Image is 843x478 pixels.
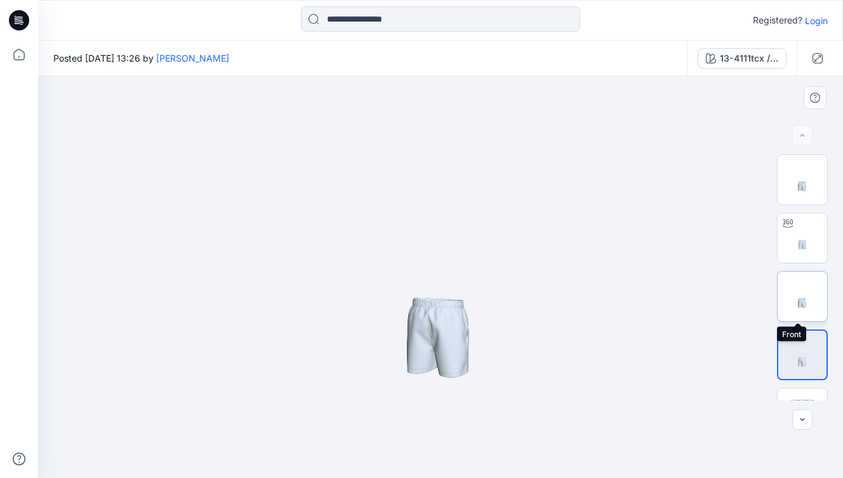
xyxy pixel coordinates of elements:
[720,51,778,65] div: 13-4111tcx / 8158-00
[698,48,787,69] button: 13-4111tcx / 8158-00
[753,13,802,28] p: Registered?
[778,272,827,321] img: Front
[156,53,229,63] a: [PERSON_NAME]
[778,331,826,379] img: Back
[778,398,827,428] img: All colorways
[53,51,229,65] span: Posted [DATE] 13:26 by
[240,76,642,478] img: eyJhbGciOiJIUzI1NiIsImtpZCI6IjAiLCJzbHQiOiJzZXMiLCJ0eXAiOiJKV1QifQ.eyJkYXRhIjp7InR5cGUiOiJzdG9yYW...
[805,14,828,27] p: Login
[778,213,827,263] img: Turntable
[778,155,827,204] img: Preview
